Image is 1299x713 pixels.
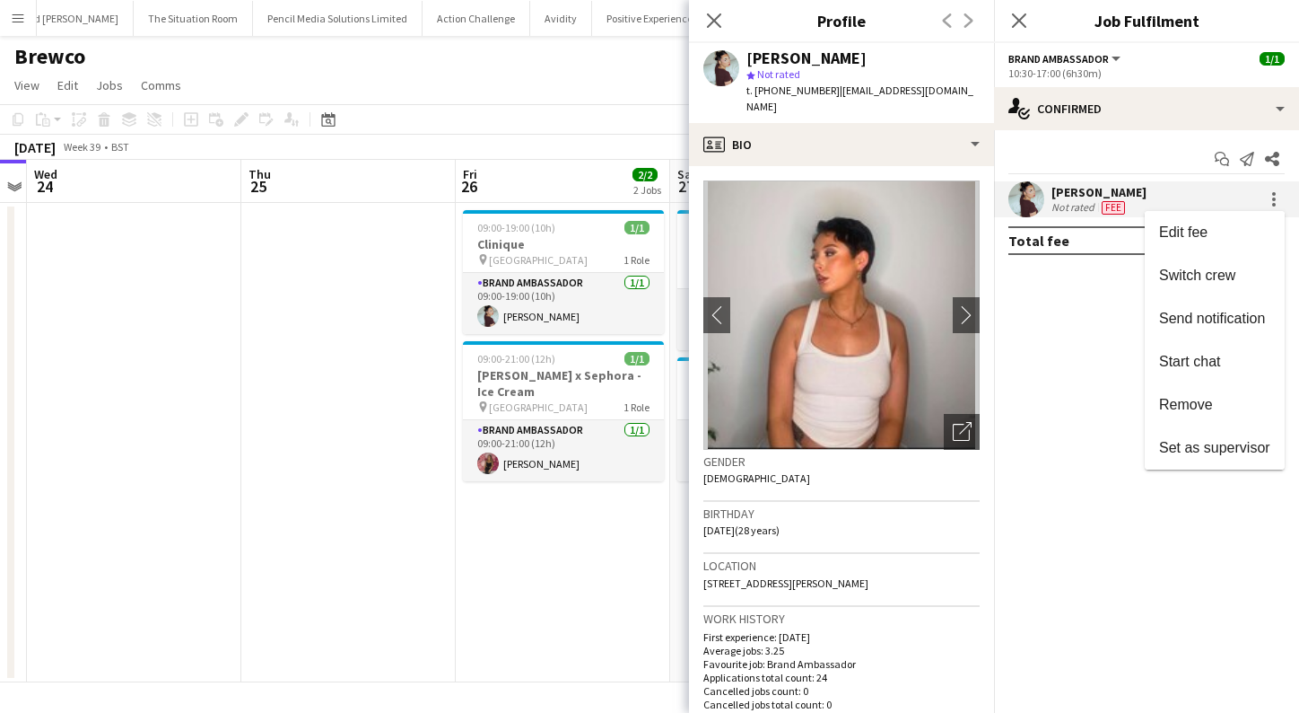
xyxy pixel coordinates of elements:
[1145,254,1285,297] button: Switch crew
[1145,297,1285,340] button: Send notification
[1159,397,1213,412] span: Remove
[1159,311,1265,326] span: Send notification
[1145,340,1285,383] button: Start chat
[1145,427,1285,470] button: Set as supervisor
[1145,211,1285,254] button: Edit fee
[1159,268,1235,283] span: Switch crew
[1159,354,1220,369] span: Start chat
[1159,440,1270,455] span: Set as supervisor
[1159,224,1207,240] span: Edit fee
[1145,383,1285,427] button: Remove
